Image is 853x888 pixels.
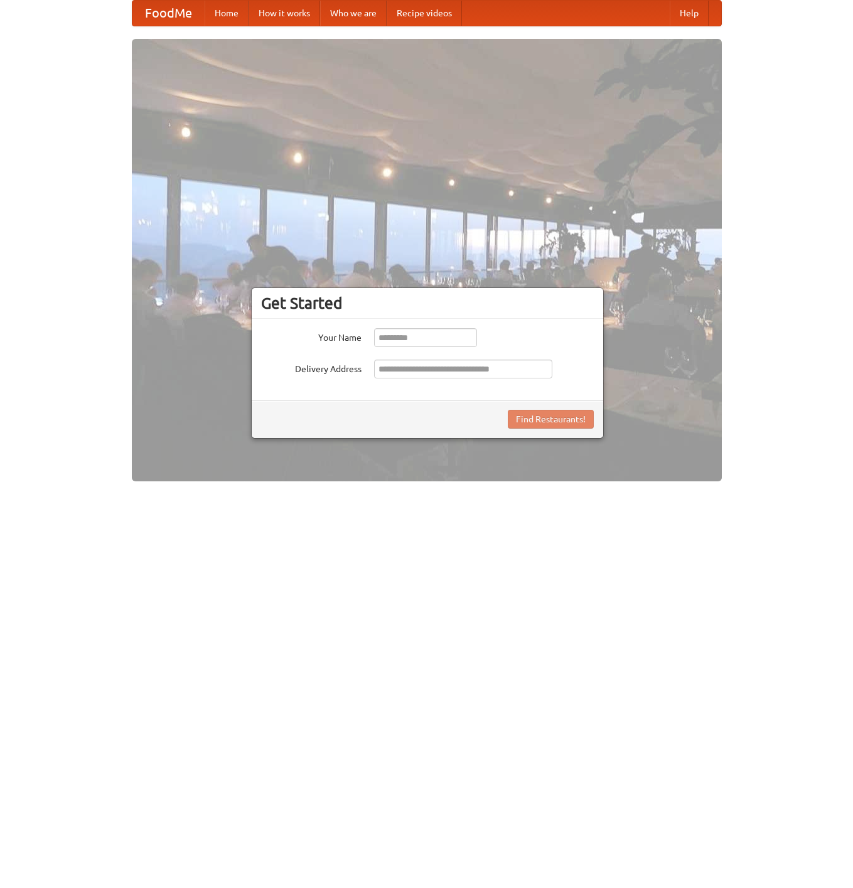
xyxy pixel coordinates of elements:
[205,1,249,26] a: Home
[261,294,594,313] h3: Get Started
[261,328,362,344] label: Your Name
[387,1,462,26] a: Recipe videos
[508,410,594,429] button: Find Restaurants!
[261,360,362,375] label: Delivery Address
[670,1,709,26] a: Help
[249,1,320,26] a: How it works
[132,1,205,26] a: FoodMe
[320,1,387,26] a: Who we are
